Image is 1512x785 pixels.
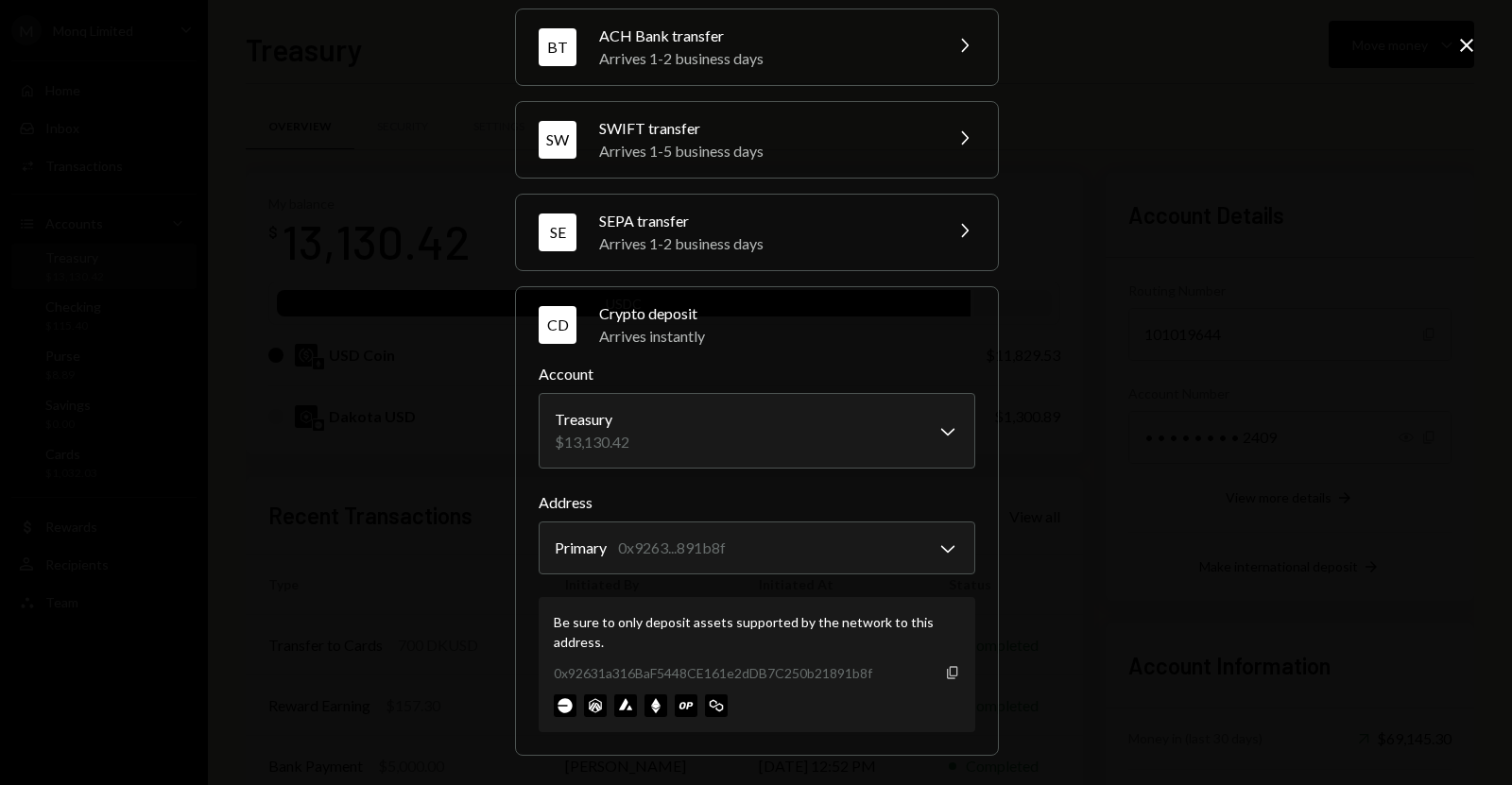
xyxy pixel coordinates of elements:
div: BT [539,28,576,66]
button: BTACH Bank transferArrives 1-2 business days [516,9,998,85]
div: Arrives 1-5 business days [599,140,930,162]
button: Address [539,521,975,574]
label: Address [539,491,975,514]
img: ethereum-mainnet [644,694,667,717]
div: Arrives 1-2 business days [599,47,930,70]
img: avalanche-mainnet [614,694,637,717]
div: SW [539,121,576,159]
div: Arrives 1-2 business days [599,232,930,255]
div: CD [539,306,576,344]
div: Be sure to only deposit assets supported by the network to this address. [554,612,960,652]
button: Account [539,393,975,469]
img: polygon-mainnet [705,694,728,717]
div: 0x92631a316BaF5448CE161e2dDB7C250b21891b8f [554,663,872,683]
div: SEPA transfer [599,210,930,232]
div: SE [539,213,576,251]
div: 0x9263...891b8f [618,537,726,559]
div: Arrives instantly [599,325,975,348]
button: SESEPA transferArrives 1-2 business days [516,195,998,270]
div: CDCrypto depositArrives instantly [539,363,975,732]
img: optimism-mainnet [675,694,697,717]
div: SWIFT transfer [599,117,930,140]
div: Crypto deposit [599,302,975,325]
label: Account [539,363,975,385]
button: SWSWIFT transferArrives 1-5 business days [516,102,998,178]
button: CDCrypto depositArrives instantly [516,287,998,363]
div: ACH Bank transfer [599,25,930,47]
img: arbitrum-mainnet [584,694,607,717]
img: base-mainnet [554,694,576,717]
